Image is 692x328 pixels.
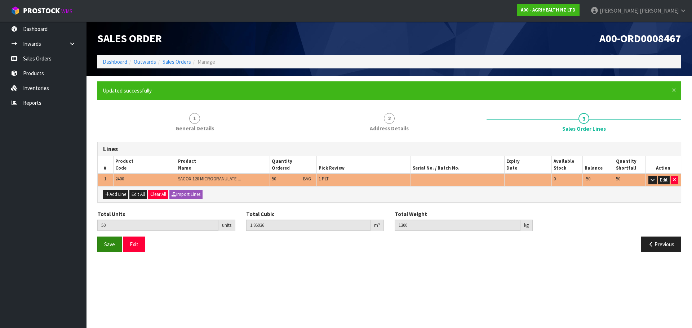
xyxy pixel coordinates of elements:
[395,210,427,218] label: Total Weight
[370,125,409,132] span: Address Details
[395,220,520,231] input: Total Weight
[176,125,214,132] span: General Details
[129,190,147,199] button: Edit All
[562,125,606,132] span: Sales Order Lines
[578,113,589,124] span: 3
[104,176,106,182] span: 1
[520,220,533,231] div: kg
[583,156,614,174] th: Balance
[115,176,124,182] span: 2400
[134,58,156,65] a: Outwards
[103,190,128,199] button: Add Line
[371,220,384,231] div: m³
[411,156,505,174] th: Serial No. / Batch No.
[614,156,646,174] th: Quantity Shortfall
[169,190,203,199] button: Import Lines
[505,156,551,174] th: Expiry Date
[641,237,681,252] button: Previous
[554,176,556,182] span: 0
[658,176,670,184] button: Edit
[270,156,317,174] th: Quantity Ordered
[384,113,395,124] span: 2
[272,176,276,182] span: 50
[246,220,371,231] input: Total Cubic
[97,31,162,45] span: Sales Order
[103,87,152,94] span: Updated successfully
[113,156,176,174] th: Product Code
[23,6,60,15] span: ProStock
[103,58,127,65] a: Dashboard
[521,7,576,13] strong: A00 - AGRIHEALTH NZ LTD
[103,146,675,153] h3: Lines
[97,136,681,258] span: Sales Order Lines
[640,7,679,14] span: [PERSON_NAME]
[599,31,681,45] span: A00-ORD0008467
[198,58,215,65] span: Manage
[317,156,411,174] th: Pick Review
[97,237,122,252] button: Save
[616,176,620,182] span: 50
[178,176,241,182] span: SACOX 120 MICROGRANULATE ...
[148,190,168,199] button: Clear All
[303,176,311,182] span: BAG
[646,156,681,174] th: Action
[319,176,329,182] span: 1 PLT
[585,176,590,182] span: -50
[163,58,191,65] a: Sales Orders
[11,6,20,15] img: cube-alt.png
[551,156,583,174] th: Available Stock
[189,113,200,124] span: 1
[61,8,72,15] small: WMS
[97,210,125,218] label: Total Units
[176,156,270,174] th: Product Name
[123,237,145,252] button: Exit
[218,220,235,231] div: units
[246,210,274,218] label: Total Cubic
[97,220,218,231] input: Total Units
[104,241,115,248] span: Save
[98,156,113,174] th: #
[672,85,676,95] span: ×
[600,7,639,14] span: [PERSON_NAME]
